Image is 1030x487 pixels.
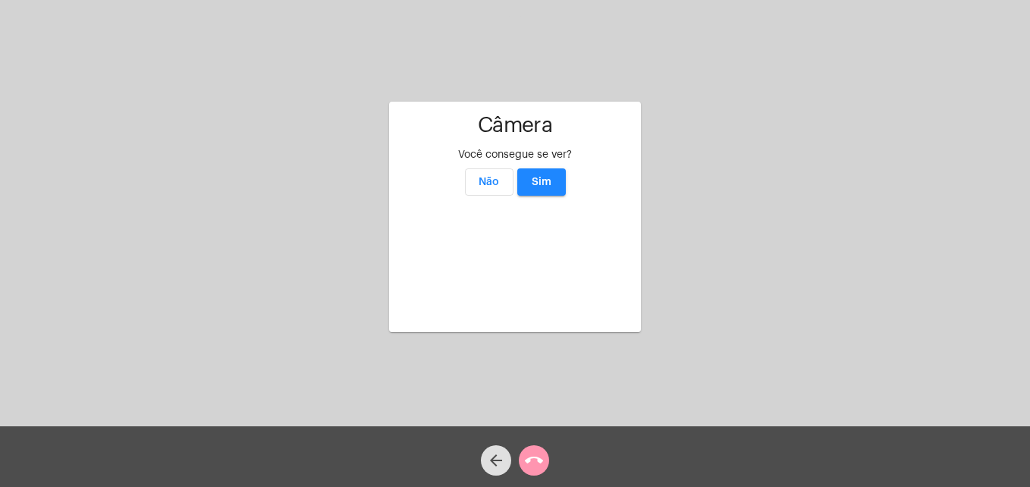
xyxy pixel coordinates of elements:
span: Não [479,177,499,187]
button: Não [465,168,513,196]
h1: Câmera [401,114,629,137]
span: Você consegue se ver? [458,149,572,160]
button: Sim [517,168,566,196]
mat-icon: arrow_back [487,451,505,470]
mat-icon: call_end [525,451,543,470]
span: Sim [532,177,551,187]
